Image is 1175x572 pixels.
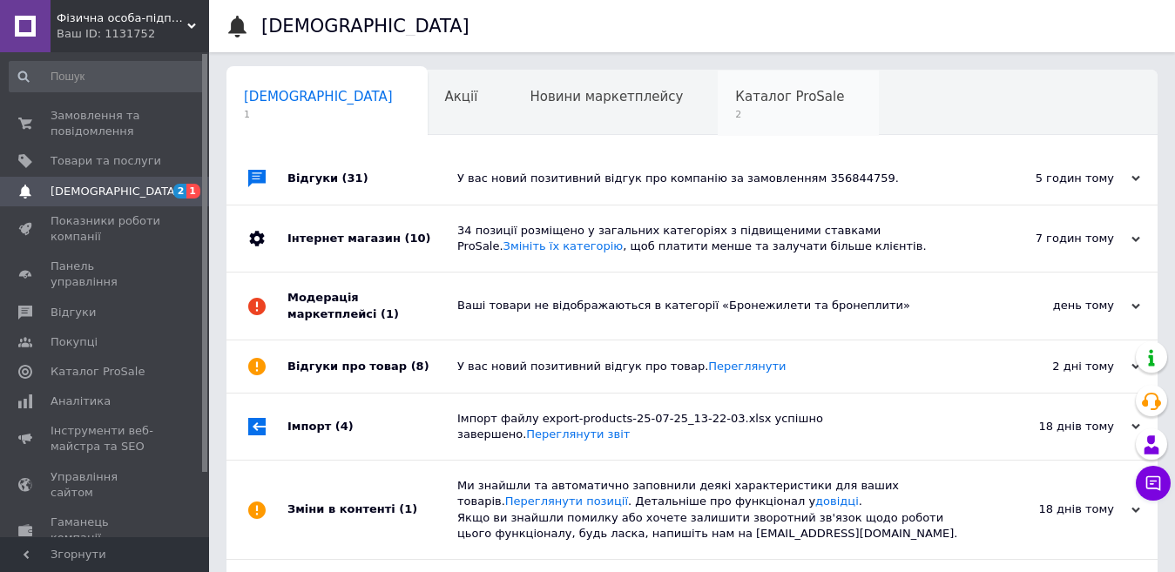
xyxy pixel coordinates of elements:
[445,89,478,104] span: Акції
[51,184,179,199] span: [DEMOGRAPHIC_DATA]
[51,305,96,320] span: Відгуки
[735,108,844,121] span: 2
[287,205,457,272] div: Інтернет магазин
[966,231,1140,246] div: 7 годин тому
[815,495,859,508] a: довідці
[287,152,457,205] div: Відгуки
[966,171,1140,186] div: 5 годин тому
[57,10,187,26] span: Фізична особа-підприємець Цицак Остап Іванович
[287,461,457,559] div: Зміни в контенті
[966,501,1140,517] div: 18 днів тому
[966,298,1140,313] div: день тому
[966,419,1140,434] div: 18 днів тому
[51,334,98,350] span: Покупці
[457,359,966,374] div: У вас новий позитивний відгук про товар.
[51,259,161,290] span: Панель управління
[51,394,111,409] span: Аналітика
[404,232,430,245] span: (10)
[735,89,844,104] span: Каталог ProSale
[530,89,683,104] span: Новини маркетплейсу
[287,273,457,339] div: Модерація маркетплейсі
[51,213,161,245] span: Показники роботи компанії
[173,184,187,199] span: 2
[186,184,200,199] span: 1
[457,223,966,254] div: 34 позиції розміщено у загальних категоріях з підвищеними ставками ProSale. , щоб платити менше т...
[457,478,966,542] div: Ми знайшли та автоматично заповнили деякі характеристики для ваших товарів. . Детальніше про функ...
[708,360,786,373] a: Переглянути
[51,364,145,380] span: Каталог ProSale
[335,420,354,433] span: (4)
[505,495,628,508] a: Переглянути позиції
[457,171,966,186] div: У вас новий позитивний відгук про компанію за замовленням 356844759.
[51,153,161,169] span: Товари та послуги
[966,359,1140,374] div: 2 дні тому
[342,172,368,185] span: (31)
[261,16,469,37] h1: [DEMOGRAPHIC_DATA]
[411,360,429,373] span: (8)
[51,515,161,546] span: Гаманець компанії
[287,340,457,393] div: Відгуки про товар
[287,394,457,460] div: Імпорт
[457,411,966,442] div: Імпорт файлу export-products-25-07-25_13-22-03.xlsx успішно завершено.
[526,427,630,441] a: Переглянути звіт
[244,108,393,121] span: 1
[503,239,624,252] a: Змініть їх категорію
[51,108,161,139] span: Замовлення та повідомлення
[381,307,399,320] span: (1)
[57,26,209,42] div: Ваш ID: 1131752
[51,423,161,454] span: Інструменти веб-майстра та SEO
[1136,466,1171,501] button: Чат з покупцем
[457,298,966,313] div: Ваші товари не відображаються в категорії «Бронежилети та бронеплити»
[9,61,206,92] input: Пошук
[399,502,417,515] span: (1)
[51,469,161,501] span: Управління сайтом
[244,89,393,104] span: [DEMOGRAPHIC_DATA]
